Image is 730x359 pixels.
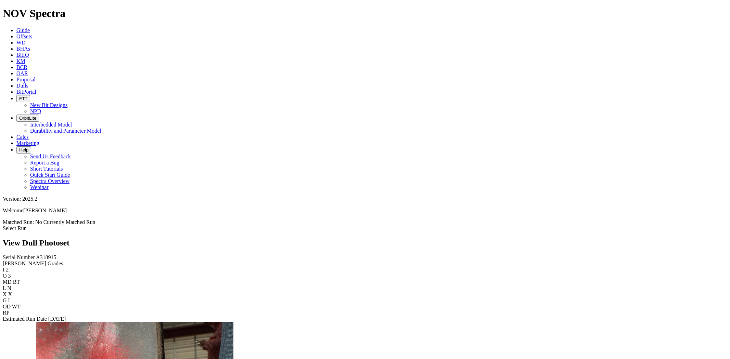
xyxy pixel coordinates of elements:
[16,115,39,122] button: OrbitLite
[35,219,95,225] span: No Currently Matched Run
[30,178,69,184] a: Spectra Overview
[23,208,67,213] span: [PERSON_NAME]
[3,273,7,279] label: O
[16,95,30,102] button: FTT
[16,40,26,45] a: WD
[3,208,727,214] p: Welcome
[3,285,6,291] label: L
[19,147,28,152] span: Help
[3,196,727,202] div: Version: 2025.2
[7,285,11,291] span: N
[3,291,7,297] label: X
[6,267,9,272] span: 2
[16,146,31,154] button: Help
[30,172,70,178] a: Quick Start Guide
[3,7,727,20] h1: NOV Spectra
[13,279,20,285] span: BT
[3,316,47,322] label: Estimated Run Date
[16,52,29,58] a: BitIQ
[19,116,36,121] span: OrbitLite
[30,154,71,159] a: Send Us Feedback
[3,310,9,316] label: RP
[8,291,12,297] span: X
[16,64,27,70] a: BCR
[30,102,67,108] a: New Bit Designs
[16,134,29,140] a: Calcs
[30,184,49,190] a: Webinar
[30,108,41,114] a: NPD
[16,46,30,52] a: BHAs
[30,122,72,128] a: Interbedded Model
[16,58,25,64] a: KM
[16,89,36,95] a: BitPortal
[3,261,727,267] div: [PERSON_NAME] Grades:
[3,225,27,231] a: Select Run
[8,273,11,279] span: 3
[30,160,59,165] a: Report a Bug
[36,254,56,260] span: A318915
[3,304,11,309] label: OD
[19,96,27,101] span: FTT
[16,27,30,33] a: Guide
[3,238,727,248] h2: View Dull Photoset
[3,219,34,225] span: Matched Run:
[16,70,28,76] a: OAR
[30,166,63,172] a: Short Tutorials
[16,34,32,39] a: Offsets
[3,267,4,272] label: I
[48,316,66,322] span: [DATE]
[30,128,101,134] a: Durability and Parameter Model
[12,304,21,309] span: WT
[8,297,10,303] span: I
[16,83,28,89] a: Dulls
[3,297,7,303] label: G
[3,254,35,260] label: Serial Number
[16,140,39,146] a: Marketing
[16,77,36,82] a: Proposal
[11,310,13,316] span: _
[3,279,12,285] label: MD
